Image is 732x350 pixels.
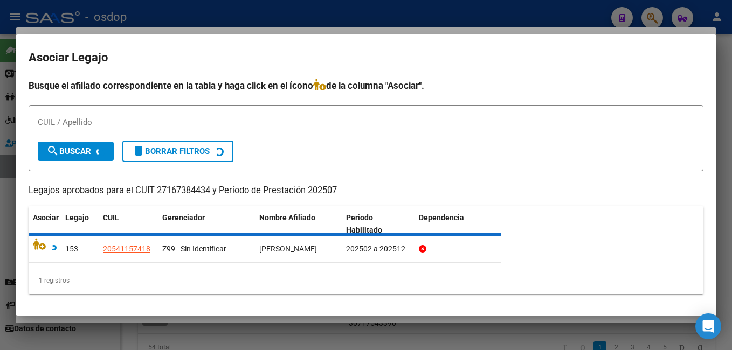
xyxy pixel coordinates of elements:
p: Legajos aprobados para el CUIT 27167384434 y Período de Prestación 202507 [29,184,703,198]
span: Gerenciador [162,213,205,222]
span: Periodo Habilitado [346,213,382,234]
datatable-header-cell: Gerenciador [158,206,255,242]
span: 153 [65,244,78,253]
h4: Busque el afiliado correspondiente en la tabla y haga click en el ícono de la columna "Asociar". [29,79,703,93]
span: Buscar [46,146,91,156]
span: Dependencia [419,213,464,222]
mat-icon: delete [132,144,145,157]
button: Buscar [38,142,114,161]
datatable-header-cell: CUIL [99,206,158,242]
datatable-header-cell: Dependencia [415,206,501,242]
span: 20541157418 [103,244,150,253]
datatable-header-cell: Asociar [29,206,61,242]
span: Z99 - Sin Identificar [162,244,226,253]
datatable-header-cell: Periodo Habilitado [342,206,415,242]
button: Borrar Filtros [122,141,233,162]
span: CUIL [103,213,119,222]
div: 202502 a 202512 [346,243,410,255]
datatable-header-cell: Legajo [61,206,99,242]
span: Nombre Afiliado [259,213,315,222]
datatable-header-cell: Nombre Afiliado [255,206,342,242]
mat-icon: search [46,144,59,157]
span: Legajo [65,213,89,222]
span: Asociar [33,213,59,222]
span: CALLEGARI MATOSO BAUTISTA [259,244,317,253]
div: Open Intercom Messenger [695,313,721,339]
h2: Asociar Legajo [29,47,703,68]
div: 1 registros [29,267,703,294]
span: Borrar Filtros [132,146,210,156]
